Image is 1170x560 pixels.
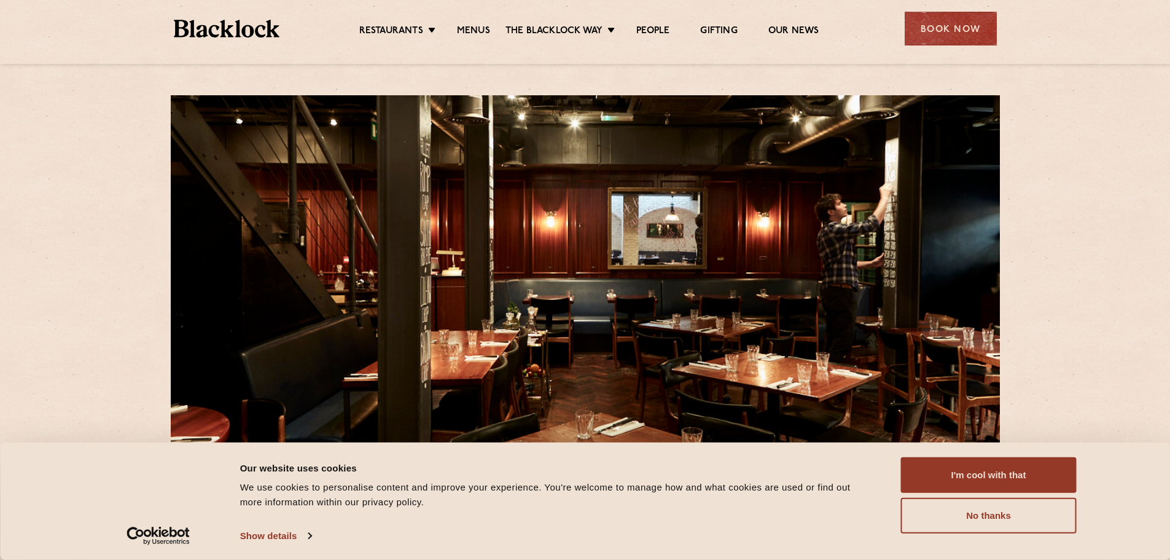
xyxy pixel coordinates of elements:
[700,25,737,39] a: Gifting
[636,25,669,39] a: People
[768,25,819,39] a: Our News
[901,498,1077,534] button: No thanks
[905,12,997,45] div: Book Now
[457,25,490,39] a: Menus
[240,480,873,510] div: We use cookies to personalise content and improve your experience. You're welcome to manage how a...
[901,457,1077,493] button: I'm cool with that
[359,25,423,39] a: Restaurants
[240,527,311,545] a: Show details
[505,25,603,39] a: The Blacklock Way
[240,460,873,475] div: Our website uses cookies
[174,20,280,37] img: BL_Textured_Logo-footer-cropped.svg
[104,527,212,545] a: Usercentrics Cookiebot - opens in a new window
